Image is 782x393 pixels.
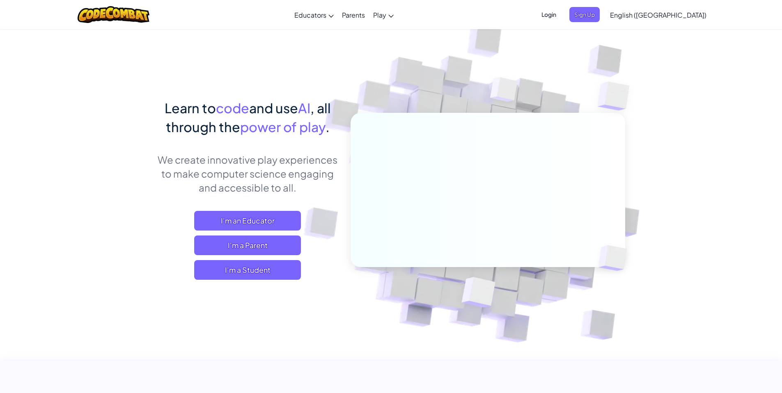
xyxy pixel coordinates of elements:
img: CodeCombat logo [78,6,149,23]
button: I'm a Student [194,260,301,280]
span: . [326,119,330,135]
a: I'm a Parent [194,235,301,255]
span: AI [298,100,310,116]
button: Sign Up [569,7,600,22]
a: Educators [290,4,338,26]
span: power of play [240,119,326,135]
span: Educators [294,11,326,19]
span: code [216,100,249,116]
span: English ([GEOGRAPHIC_DATA]) [610,11,706,19]
p: We create innovative play experiences to make computer science engaging and accessible to all. [157,153,338,194]
img: Overlap cubes [585,228,646,288]
a: English ([GEOGRAPHIC_DATA]) [606,4,711,26]
img: Overlap cubes [475,61,534,122]
span: Play [373,11,386,19]
span: Learn to [165,100,216,116]
a: Parents [338,4,369,26]
button: Login [537,7,561,22]
a: I'm an Educator [194,211,301,231]
img: Overlap cubes [441,260,515,328]
span: and use [249,100,298,116]
img: Overlap cubes [581,62,652,131]
a: Play [369,4,398,26]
